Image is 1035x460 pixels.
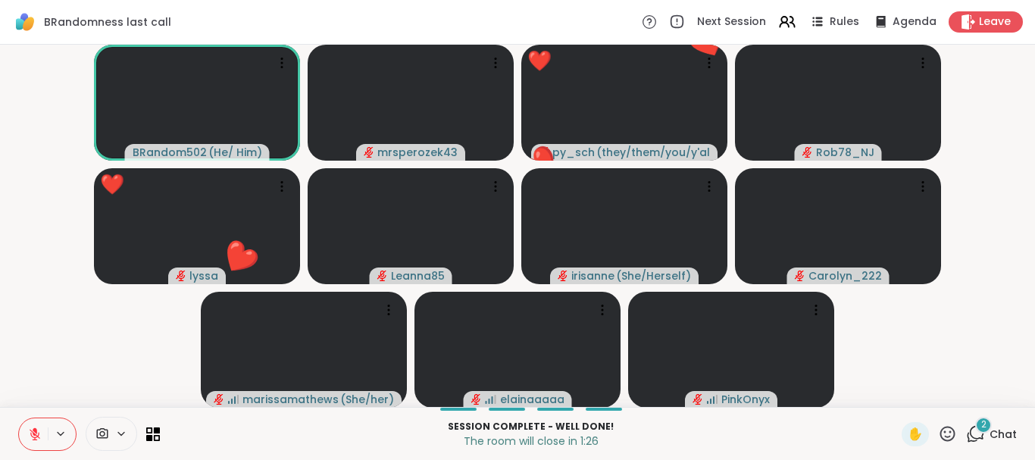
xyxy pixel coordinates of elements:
span: PinkOnyx [721,392,770,407]
span: marissamathews [242,392,339,407]
span: audio-muted [471,394,482,405]
span: Rules [830,14,859,30]
span: ( He/ Him ) [208,145,262,160]
span: Leanna85 [391,268,445,283]
div: ❤️ [100,170,124,199]
span: Chat [990,427,1017,442]
span: ( She/her ) [340,392,394,407]
span: ✋ [908,425,923,443]
span: audio-muted [558,271,568,281]
span: 2 [981,418,987,431]
button: ❤️ [464,48,534,118]
span: audio-muted [176,271,186,281]
p: Session Complete - well done! [169,420,893,433]
span: Leave [979,14,1011,30]
span: audio-muted [214,394,224,405]
span: py_sch [552,145,595,160]
span: audio-muted [377,271,388,281]
span: irisanne [571,268,614,283]
span: ( they/them/you/y'all/i/we ) [596,145,710,160]
p: The room will close in 1:26 [169,433,893,449]
span: elainaaaaa [500,392,564,407]
div: ❤️ [527,46,552,76]
button: ❤️ [200,217,280,297]
span: mrsperozek43 [377,145,458,160]
span: Next Session [697,14,766,30]
span: BRandomness last call [44,14,171,30]
span: Agenda [893,14,937,30]
span: Rob78_NJ [816,145,874,160]
span: audio-muted [802,147,813,158]
span: audio-muted [795,271,805,281]
span: ( She/Herself ) [616,268,691,283]
span: BRandom502 [133,145,207,160]
span: Carolyn_222 [808,268,882,283]
img: ShareWell Logomark [12,9,38,35]
span: audio-muted [364,147,374,158]
span: audio-muted [693,394,703,405]
span: lyssa [189,268,218,283]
